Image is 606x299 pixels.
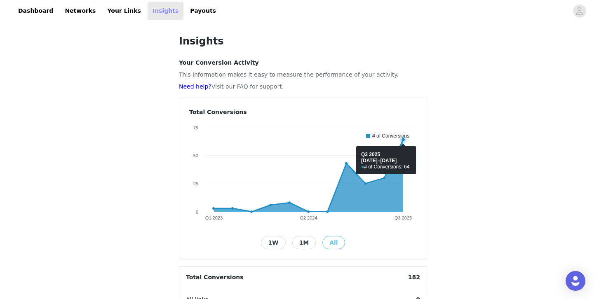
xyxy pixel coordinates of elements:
[205,215,223,220] text: Q1 2023
[179,70,427,79] p: This information makes it easy to measure the performance of your activity.
[402,266,427,288] span: 182
[179,82,427,91] p: Visit our FAQ for support.
[395,215,412,220] text: Q3 2025
[185,2,221,20] a: Payouts
[179,34,427,49] h1: Insights
[300,215,317,220] text: Q2 2024
[575,5,583,18] div: avatar
[566,271,585,291] div: Open Intercom Messenger
[179,83,211,90] a: Need help?
[13,2,58,20] a: Dashboard
[193,125,198,130] text: 75
[193,181,198,186] text: 25
[179,266,250,288] span: Total Conversions
[196,210,198,215] text: 0
[292,236,316,249] button: 1M
[60,2,101,20] a: Networks
[179,58,427,67] h4: Your Conversion Activity
[189,108,417,117] h4: Total Conversions
[148,2,183,20] a: Insights
[322,236,345,249] button: All
[102,2,146,20] a: Your Links
[261,236,285,249] button: 1W
[193,153,198,158] text: 50
[372,133,409,139] text: # of Conversions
